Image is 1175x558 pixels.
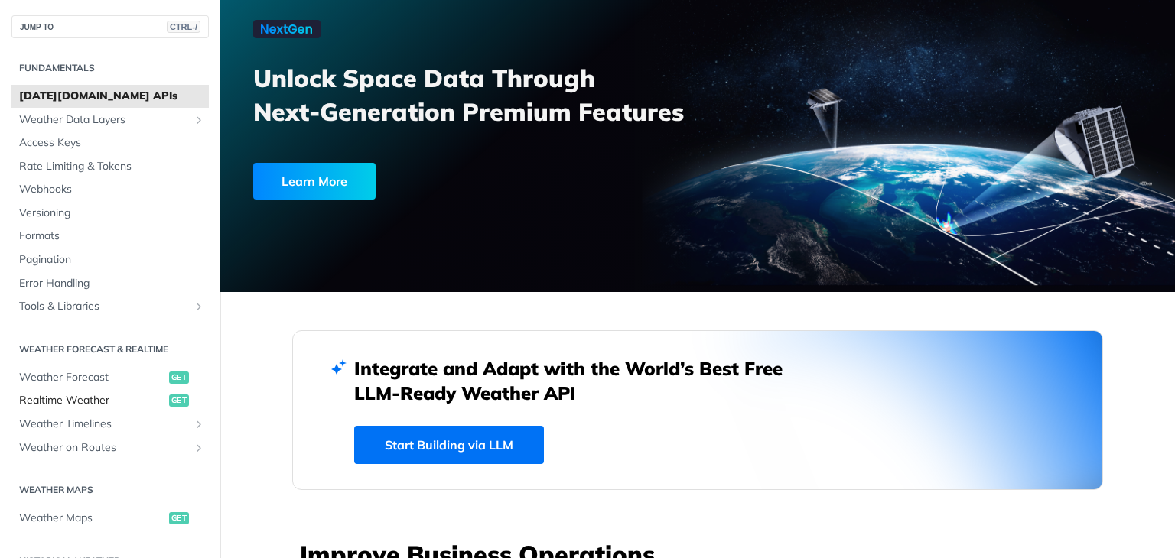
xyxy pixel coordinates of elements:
a: Pagination [11,248,209,271]
span: [DATE][DOMAIN_NAME] APIs [19,89,205,104]
a: Weather Forecastget [11,366,209,389]
span: Weather Data Layers [19,112,189,128]
span: Realtime Weather [19,393,165,408]
span: CTRL-/ [167,21,200,33]
a: Weather Data LayersShow subpages for Weather Data Layers [11,109,209,131]
span: Error Handling [19,276,205,291]
span: get [169,512,189,524]
a: Start Building via LLM [354,426,544,464]
a: Versioning [11,202,209,225]
h3: Unlock Space Data Through Next-Generation Premium Features [253,61,714,128]
span: Formats [19,229,205,244]
a: Tools & LibrariesShow subpages for Tools & Libraries [11,295,209,318]
a: Realtime Weatherget [11,389,209,412]
img: NextGen [253,20,321,38]
a: Rate Limiting & Tokens [11,155,209,178]
span: Webhooks [19,182,205,197]
a: Webhooks [11,178,209,201]
span: Weather Maps [19,511,165,526]
span: Versioning [19,206,205,221]
button: Show subpages for Tools & Libraries [193,300,205,313]
a: Weather TimelinesShow subpages for Weather Timelines [11,413,209,436]
button: Show subpages for Weather on Routes [193,442,205,454]
span: Weather Forecast [19,370,165,385]
a: Access Keys [11,131,209,154]
h2: Fundamentals [11,61,209,75]
h2: Weather Maps [11,483,209,497]
a: Weather Mapsget [11,507,209,530]
button: Show subpages for Weather Timelines [193,418,205,430]
h2: Weather Forecast & realtime [11,342,209,356]
span: get [169,394,189,407]
button: JUMP TOCTRL-/ [11,15,209,38]
a: Weather on RoutesShow subpages for Weather on Routes [11,436,209,459]
span: Weather Timelines [19,417,189,432]
span: get [169,371,189,384]
span: Access Keys [19,135,205,151]
a: Formats [11,225,209,248]
div: Learn More [253,163,376,200]
a: Error Handling [11,272,209,295]
h2: Integrate and Adapt with the World’s Best Free LLM-Ready Weather API [354,356,806,405]
span: Weather on Routes [19,440,189,456]
span: Rate Limiting & Tokens [19,159,205,174]
button: Show subpages for Weather Data Layers [193,114,205,126]
a: [DATE][DOMAIN_NAME] APIs [11,85,209,108]
span: Tools & Libraries [19,299,189,314]
a: Learn More [253,163,622,200]
span: Pagination [19,252,205,268]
